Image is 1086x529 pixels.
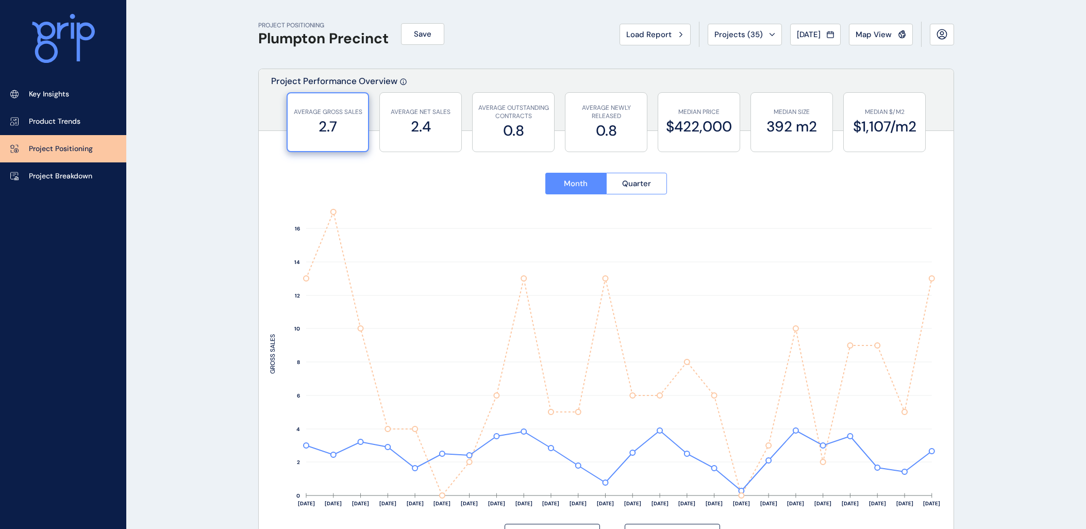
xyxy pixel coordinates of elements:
[678,500,695,507] text: [DATE]
[797,29,821,40] span: [DATE]
[515,500,532,507] text: [DATE]
[271,75,397,130] p: Project Performance Overview
[385,117,456,137] label: 2.4
[663,108,734,117] p: MEDIAN PRICE
[663,117,734,137] label: $422,000
[756,108,827,117] p: MEDIAN SIZE
[478,104,549,121] p: AVERAGE OUTSTANDING CONTRACTS
[298,500,315,507] text: [DATE]
[760,500,777,507] text: [DATE]
[708,24,782,45] button: Projects (35)
[542,500,559,507] text: [DATE]
[545,173,606,194] button: Month
[606,173,667,194] button: Quarter
[842,500,859,507] text: [DATE]
[849,108,920,117] p: MEDIAN $/M2
[414,29,431,39] span: Save
[295,292,300,299] text: 12
[297,459,300,466] text: 2
[488,500,505,507] text: [DATE]
[385,108,456,117] p: AVERAGE NET SALES
[564,178,588,189] span: Month
[856,29,892,40] span: Map View
[869,500,886,507] text: [DATE]
[923,500,940,507] text: [DATE]
[849,24,913,45] button: Map View
[622,178,651,189] span: Quarter
[478,121,549,141] label: 0.8
[379,500,396,507] text: [DATE]
[624,500,641,507] text: [DATE]
[849,117,920,137] label: $1,107/m2
[570,500,587,507] text: [DATE]
[790,24,841,45] button: [DATE]
[756,117,827,137] label: 392 m2
[814,500,831,507] text: [DATE]
[733,500,750,507] text: [DATE]
[325,500,342,507] text: [DATE]
[29,117,80,127] p: Product Trends
[297,392,300,399] text: 6
[597,500,614,507] text: [DATE]
[407,500,424,507] text: [DATE]
[461,500,478,507] text: [DATE]
[787,500,804,507] text: [DATE]
[296,426,300,433] text: 4
[714,29,763,40] span: Projects ( 35 )
[296,492,300,499] text: 0
[295,225,300,232] text: 16
[29,144,93,154] p: Project Positioning
[294,325,300,332] text: 10
[269,334,277,374] text: GROSS SALES
[258,30,389,47] h1: Plumpton Precinct
[651,500,669,507] text: [DATE]
[571,104,642,121] p: AVERAGE NEWLY RELEASED
[258,21,389,30] p: PROJECT POSITIONING
[620,24,691,45] button: Load Report
[571,121,642,141] label: 0.8
[433,500,450,507] text: [DATE]
[29,171,92,181] p: Project Breakdown
[294,259,300,266] text: 14
[352,500,369,507] text: [DATE]
[297,359,300,366] text: 8
[896,500,913,507] text: [DATE]
[293,108,363,117] p: AVERAGE GROSS SALES
[293,117,363,137] label: 2.7
[29,89,69,100] p: Key Insights
[626,29,672,40] span: Load Report
[706,500,723,507] text: [DATE]
[401,23,444,45] button: Save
